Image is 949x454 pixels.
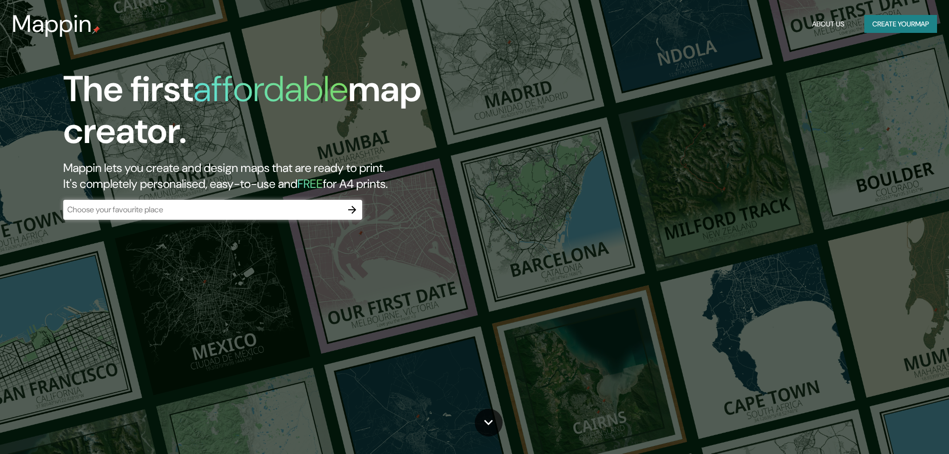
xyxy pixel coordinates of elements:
[92,26,100,34] img: mappin-pin
[12,10,92,38] h3: Mappin
[193,66,348,112] h1: affordable
[297,176,323,191] h5: FREE
[808,15,848,33] button: About Us
[860,415,938,443] iframe: Help widget launcher
[63,160,538,192] h2: Mappin lets you create and design maps that are ready to print. It's completely personalised, eas...
[63,204,342,215] input: Choose your favourite place
[63,68,538,160] h1: The first map creator.
[864,15,937,33] button: Create yourmap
